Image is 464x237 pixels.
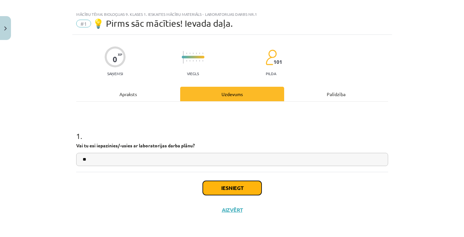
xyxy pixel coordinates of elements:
[196,53,197,54] img: icon-short-line-57e1e144782c952c97e751825c79c345078a6d821885a25fce030b3d8c18986b.svg
[76,12,388,16] div: Mācību tēma: Bioloģijas 9. klases 1. ieskaites mācību materiāls - laboratorijas darbs nr.1
[202,53,203,54] img: icon-short-line-57e1e144782c952c97e751825c79c345078a6d821885a25fce030b3d8c18986b.svg
[113,55,117,64] div: 0
[93,18,233,29] span: 💡 Pirms sāc mācīties! Ievada daļa.
[186,60,187,62] img: icon-short-line-57e1e144782c952c97e751825c79c345078a6d821885a25fce030b3d8c18986b.svg
[183,51,184,64] img: icon-long-line-d9ea69661e0d244f92f715978eff75569469978d946b2353a9bb055b3ed8787d.svg
[199,53,200,54] img: icon-short-line-57e1e144782c952c97e751825c79c345078a6d821885a25fce030b3d8c18986b.svg
[273,59,282,65] span: 101
[4,26,7,31] img: icon-close-lesson-0947bae3869378f0d4975bcd49f059093ad1ed9edebbc8119c70593378902aed.svg
[180,87,284,101] div: Uzdevums
[202,60,203,62] img: icon-short-line-57e1e144782c952c97e751825c79c345078a6d821885a25fce030b3d8c18986b.svg
[118,53,122,56] span: XP
[203,181,262,195] button: Iesniegt
[266,71,276,76] p: pilda
[284,87,388,101] div: Palīdzība
[199,60,200,62] img: icon-short-line-57e1e144782c952c97e751825c79c345078a6d821885a25fce030b3d8c18986b.svg
[220,207,244,213] button: Aizvērt
[76,120,388,140] h1: 1 .
[265,49,277,65] img: students-c634bb4e5e11cddfef0936a35e636f08e4e9abd3cc4e673bd6f9a4125e45ecb1.svg
[76,143,195,148] strong: Vai tu esi iepazinies/-usies ar laboratorijas darba plānu?
[187,71,199,76] p: Viegls
[186,53,187,54] img: icon-short-line-57e1e144782c952c97e751825c79c345078a6d821885a25fce030b3d8c18986b.svg
[76,20,91,27] span: #1
[196,60,197,62] img: icon-short-line-57e1e144782c952c97e751825c79c345078a6d821885a25fce030b3d8c18986b.svg
[105,71,126,76] p: Saņemsi
[76,87,180,101] div: Apraksts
